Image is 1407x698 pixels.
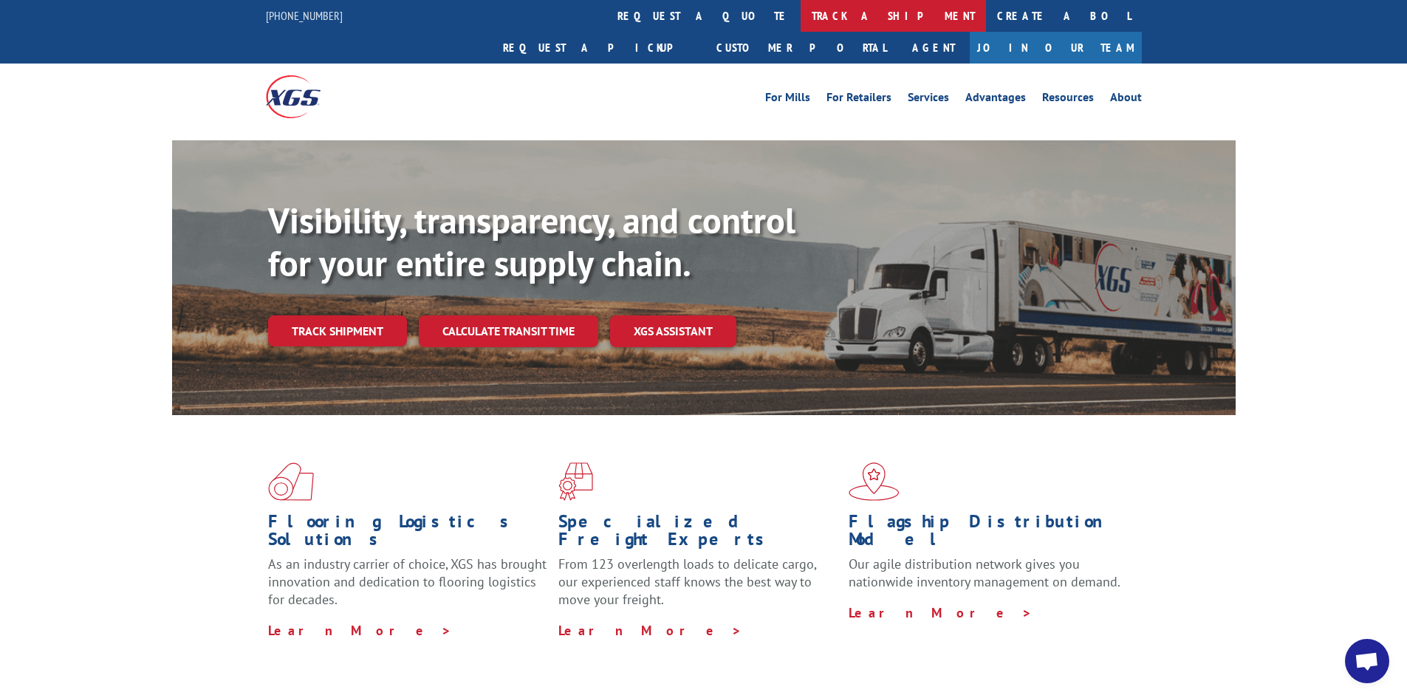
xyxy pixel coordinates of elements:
[268,622,452,639] a: Learn More >
[970,32,1142,64] a: Join Our Team
[965,92,1026,108] a: Advantages
[419,315,598,347] a: Calculate transit time
[268,555,547,608] span: As an industry carrier of choice, XGS has brought innovation and dedication to flooring logistics...
[558,462,593,501] img: xgs-icon-focused-on-flooring-red
[849,604,1033,621] a: Learn More >
[849,462,900,501] img: xgs-icon-flagship-distribution-model-red
[610,315,736,347] a: XGS ASSISTANT
[268,462,314,501] img: xgs-icon-total-supply-chain-intelligence-red
[1042,92,1094,108] a: Resources
[826,92,891,108] a: For Retailers
[558,622,742,639] a: Learn More >
[558,513,838,555] h1: Specialized Freight Experts
[558,555,838,621] p: From 123 overlength loads to delicate cargo, our experienced staff knows the best way to move you...
[492,32,705,64] a: Request a pickup
[897,32,970,64] a: Agent
[705,32,897,64] a: Customer Portal
[1345,639,1389,683] a: Open chat
[1110,92,1142,108] a: About
[849,513,1128,555] h1: Flagship Distribution Model
[849,555,1120,590] span: Our agile distribution network gives you nationwide inventory management on demand.
[268,315,407,346] a: Track shipment
[268,513,547,555] h1: Flooring Logistics Solutions
[268,197,795,286] b: Visibility, transparency, and control for your entire supply chain.
[266,8,343,23] a: [PHONE_NUMBER]
[765,92,810,108] a: For Mills
[908,92,949,108] a: Services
